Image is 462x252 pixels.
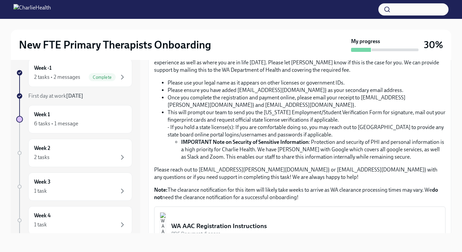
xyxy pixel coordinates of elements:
div: 1 task [34,187,47,195]
strong: do not [154,187,438,200]
p: The clearance notification for this item will likely take weeks to arrive as WA clearance process... [154,186,445,201]
strong: [DATE] [66,93,83,99]
li: This will prompt our team to send you the [US_STATE] Employment/Student Verification Form for sig... [168,109,445,161]
li: Please ensure you have added [EMAIL_ADDRESS][DOMAIN_NAME]} as your secondary email address. [168,87,445,94]
p: Please reach out to [EMAIL_ADDRESS][PERSON_NAME][DOMAIN_NAME]} or [EMAIL_ADDRESS][DOMAIN_NAME]} w... [154,166,445,181]
a: Week -12 tasks • 2 messagesComplete [16,59,132,87]
div: PDF Document • 6 pages [171,230,440,237]
li: Once you complete the registration and payment online, please email your receipt to [EMAIL_ADDRES... [168,94,445,109]
a: First day at work[DATE] [16,92,132,100]
li: Please use your legal name as it appears on other licenses or government IDs. [168,79,445,87]
a: Week 22 tasks [16,139,132,167]
h6: Week -1 [34,64,52,72]
strong: IMPORTANT Note on Security of Sensitive Information [181,139,309,145]
a: Week 16 tasks • 1 message [16,105,132,133]
a: Week 31 task [16,172,132,201]
div: 1 task [34,221,47,228]
a: Week 41 task [16,206,132,234]
div: WA AAC Registration Instructions [171,222,440,230]
div: 2 tasks • 2 messages [34,73,80,81]
h6: Week 2 [34,145,50,152]
li: : Protection and security of PHI and personal information is a high priority for Charlie Health. ... [181,138,445,161]
h3: 30% [424,39,443,51]
strong: My progress [351,38,380,45]
span: Complete [89,75,116,80]
span: First day at work [28,93,83,99]
img: CharlieHealth [13,4,51,15]
div: 6 tasks • 1 message [34,120,78,127]
strong: Note: [154,187,168,193]
h6: Week 4 [34,212,51,219]
h2: New FTE Primary Therapists Onboarding [19,38,211,52]
h6: Week 3 [34,178,51,186]
div: 2 tasks [34,154,50,161]
h6: Week 1 [34,111,50,118]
